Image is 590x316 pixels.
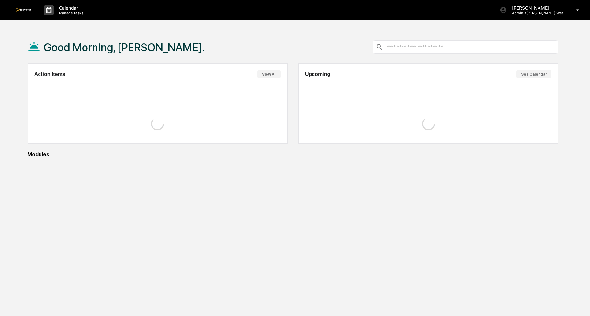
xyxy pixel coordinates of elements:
p: Calendar [54,5,86,11]
h2: Action Items [34,71,65,77]
button: See Calendar [516,70,551,78]
p: Manage Tasks [54,11,86,15]
img: logo [16,8,31,11]
h1: Good Morning, [PERSON_NAME]. [44,41,205,54]
button: View All [257,70,281,78]
h2: Upcoming [305,71,330,77]
p: [PERSON_NAME] [507,5,567,11]
p: Admin • [PERSON_NAME] Wealth [507,11,567,15]
div: Modules [28,151,559,158]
